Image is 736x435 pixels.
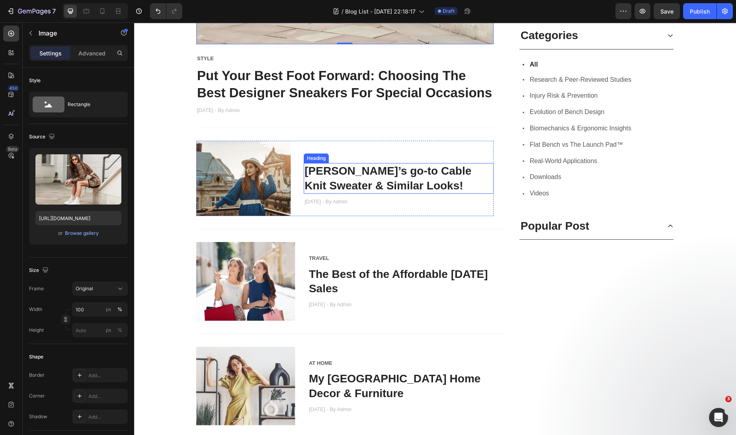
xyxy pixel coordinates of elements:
[396,119,489,126] span: Flat Bench vs The Launch Pad™
[170,129,358,137] p: STYLE
[29,413,47,420] div: Shadow
[396,151,427,158] span: Downloads
[385,195,457,212] div: Popular Post
[39,28,106,38] p: Image
[134,22,736,435] iframe: Design area
[29,353,43,360] div: Shape
[690,7,710,16] div: Publish
[345,7,416,16] span: Blog List - [DATE] 22:18:17
[396,37,404,47] p: All
[29,306,42,313] label: Width
[175,337,371,345] p: AT HOME
[660,8,674,15] span: Save
[68,95,116,114] div: Rectangle
[654,3,680,19] button: Save
[396,167,415,174] span: Videos
[396,86,470,93] span: Evolution of Bench Design
[29,132,57,142] div: Source
[88,393,126,400] div: Add...
[29,327,44,334] label: Height
[58,228,63,238] span: or
[35,211,121,225] input: https://example.com/image.jpg
[709,408,728,427] iframe: Intercom live chat
[171,132,193,140] div: Heading
[29,77,41,84] div: Style
[170,142,337,169] a: [PERSON_NAME]’s go-to Cable Knit Sweater & Similar Looks!
[72,323,128,337] input: px%
[443,8,455,15] span: Draft
[29,265,50,276] div: Size
[106,306,111,313] div: px
[385,5,445,22] div: Categories
[52,6,56,16] p: 7
[104,305,113,314] button: %
[6,146,19,152] div: Beta
[8,85,19,91] div: 450
[76,285,93,292] span: Original
[117,306,122,313] div: %
[175,246,354,272] a: The Best of the Affordable [DATE] Sales
[78,49,105,57] p: Advanced
[3,3,59,19] button: 7
[175,350,346,377] a: My [GEOGRAPHIC_DATA] Home Decor & Furniture
[72,281,128,296] button: Original
[62,325,161,404] a: Image Title
[64,229,99,237] button: Browse gallery
[39,49,62,57] p: Settings
[62,220,161,299] img: Alt Image
[72,302,128,317] input: px%
[175,232,371,240] p: TRAVEL
[62,220,161,299] a: Image Title
[175,278,371,286] p: [DATE] - By Admin
[62,325,161,404] img: Alt Image
[396,53,497,60] span: Research & Peer-Reviewed Studies
[106,327,111,334] div: px
[150,3,182,19] div: Undo/Redo
[29,285,44,292] label: Frame
[88,372,126,379] div: Add...
[115,305,125,314] button: px
[725,396,732,402] span: 3
[117,327,122,334] div: %
[396,135,463,142] span: Real-World Applications
[35,154,121,205] img: preview-image
[342,7,344,16] span: /
[396,70,464,77] span: Injury Risk & Prevention
[104,325,113,335] button: %
[396,102,497,109] span: Biomechanics & Ergonomic Insights
[29,392,45,400] div: Corner
[29,372,45,379] div: Border
[683,3,716,19] button: Publish
[115,325,125,335] button: px
[170,175,358,183] p: [DATE] - By Admin
[88,413,126,421] div: Add...
[175,383,371,391] p: [DATE] - By Admin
